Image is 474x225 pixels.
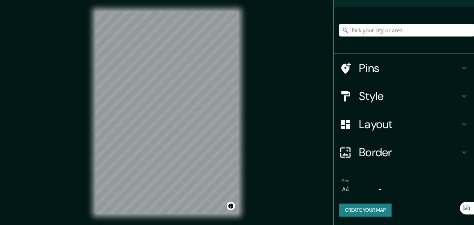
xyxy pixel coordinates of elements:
[359,61,460,75] h4: Pins
[412,198,466,217] iframe: Help widget launcher
[334,54,474,82] div: Pins
[95,11,239,214] canvas: Map
[359,145,460,159] h4: Border
[339,204,392,217] button: Create your map
[359,117,460,131] h4: Layout
[227,202,235,210] button: Toggle attribution
[334,110,474,138] div: Layout
[342,178,349,184] label: Size
[334,82,474,110] div: Style
[342,184,384,195] div: A4
[339,24,474,37] input: Pick your city or area
[359,89,460,103] h4: Style
[334,138,474,166] div: Border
